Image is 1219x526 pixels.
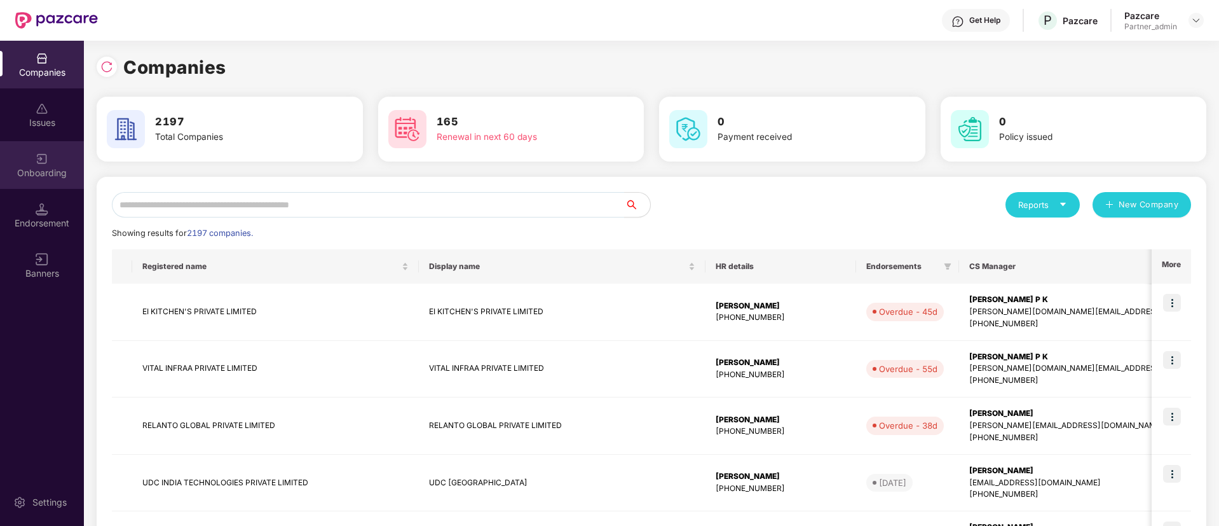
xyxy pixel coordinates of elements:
div: Pazcare [1124,10,1177,22]
div: [PHONE_NUMBER] [716,426,846,438]
img: svg+xml;base64,PHN2ZyBpZD0iRHJvcGRvd24tMzJ4MzIiIHhtbG5zPSJodHRwOi8vd3d3LnczLm9yZy8yMDAwL3N2ZyIgd2... [1191,15,1201,25]
div: Policy issued [999,130,1159,144]
img: icon [1163,465,1181,483]
th: Display name [419,249,705,284]
h1: Companies [123,53,226,81]
div: Reports [1018,198,1067,211]
span: 2197 companies. [187,228,253,238]
img: svg+xml;base64,PHN2ZyB3aWR0aD0iMTQuNSIgaGVpZ2h0PSIxNC41IiB2aWV3Qm94PSIwIDAgMTYgMTYiIGZpbGw9Im5vbm... [36,203,48,216]
th: HR details [705,249,856,284]
div: [PERSON_NAME] [716,357,846,369]
img: svg+xml;base64,PHN2ZyBpZD0iQ29tcGFuaWVzIiB4bWxucz0iaHR0cDovL3d3dy53My5vcmcvMjAwMC9zdmciIHdpZHRoPS... [36,52,48,65]
th: More [1152,249,1191,284]
div: Total Companies [155,130,315,144]
img: icon [1163,294,1181,312]
span: filter [941,259,954,274]
td: RELANTO GLOBAL PRIVATE LIMITED [132,398,419,455]
img: svg+xml;base64,PHN2ZyB4bWxucz0iaHR0cDovL3d3dy53My5vcmcvMjAwMC9zdmciIHdpZHRoPSI2MCIgaGVpZ2h0PSI2MC... [669,110,707,148]
img: icon [1163,351,1181,369]
div: Payment received [718,130,878,144]
span: Registered name [142,261,399,272]
td: RELANTO GLOBAL PRIVATE LIMITED [419,398,705,455]
img: svg+xml;base64,PHN2ZyBpZD0iUmVsb2FkLTMyeDMyIiB4bWxucz0iaHR0cDovL3d3dy53My5vcmcvMjAwMC9zdmciIHdpZH... [100,60,113,73]
div: [PHONE_NUMBER] [716,483,846,495]
img: svg+xml;base64,PHN2ZyB4bWxucz0iaHR0cDovL3d3dy53My5vcmcvMjAwMC9zdmciIHdpZHRoPSI2MCIgaGVpZ2h0PSI2MC... [107,110,145,148]
h3: 2197 [155,114,315,130]
div: [PERSON_NAME] [716,300,846,312]
button: search [624,192,651,218]
h3: 165 [437,114,597,130]
span: P [1044,13,1052,28]
td: EI KITCHEN'S PRIVATE LIMITED [132,284,419,341]
img: svg+xml;base64,PHN2ZyB4bWxucz0iaHR0cDovL3d3dy53My5vcmcvMjAwMC9zdmciIHdpZHRoPSI2MCIgaGVpZ2h0PSI2MC... [951,110,989,148]
div: Overdue - 45d [879,305,937,318]
td: VITAL INFRAA PRIVATE LIMITED [132,341,419,398]
div: [PERSON_NAME] [716,471,846,483]
img: icon [1163,408,1181,426]
td: UDC INDIA TECHNOLOGIES PRIVATE LIMITED [132,455,419,512]
span: CS Manager [969,261,1216,272]
span: plus [1105,200,1113,211]
div: [PERSON_NAME] [716,414,846,426]
img: svg+xml;base64,PHN2ZyBpZD0iU2V0dGluZy0yMHgyMCIgeG1sbnM9Imh0dHA6Ly93d3cudzMub3JnLzIwMDAvc3ZnIiB3aW... [13,496,26,509]
img: svg+xml;base64,PHN2ZyB4bWxucz0iaHR0cDovL3d3dy53My5vcmcvMjAwMC9zdmciIHdpZHRoPSI2MCIgaGVpZ2h0PSI2MC... [388,110,426,148]
h3: 0 [718,114,878,130]
span: Display name [429,261,686,272]
div: [DATE] [879,476,906,489]
div: Partner_admin [1124,22,1177,32]
img: New Pazcare Logo [15,12,98,29]
button: plusNew Company [1093,192,1191,218]
div: Overdue - 55d [879,363,937,375]
div: Pazcare [1063,15,1098,27]
div: [PHONE_NUMBER] [716,369,846,381]
span: Showing results for [112,228,253,238]
img: svg+xml;base64,PHN2ZyBpZD0iSGVscC0zMngzMiIgeG1sbnM9Imh0dHA6Ly93d3cudzMub3JnLzIwMDAvc3ZnIiB3aWR0aD... [951,15,964,28]
span: New Company [1119,198,1179,211]
h3: 0 [999,114,1159,130]
span: caret-down [1059,200,1067,209]
td: VITAL INFRAA PRIVATE LIMITED [419,341,705,398]
img: svg+xml;base64,PHN2ZyB3aWR0aD0iMjAiIGhlaWdodD0iMjAiIHZpZXdCb3g9IjAgMCAyMCAyMCIgZmlsbD0ibm9uZSIgeG... [36,153,48,165]
span: filter [944,263,951,270]
img: svg+xml;base64,PHN2ZyB3aWR0aD0iMTYiIGhlaWdodD0iMTYiIHZpZXdCb3g9IjAgMCAxNiAxNiIgZmlsbD0ibm9uZSIgeG... [36,253,48,266]
div: Overdue - 38d [879,419,937,432]
td: UDC [GEOGRAPHIC_DATA] [419,455,705,512]
td: EI KITCHEN'S PRIVATE LIMITED [419,284,705,341]
div: [PHONE_NUMBER] [716,312,846,324]
img: svg+xml;base64,PHN2ZyBpZD0iSXNzdWVzX2Rpc2FibGVkIiB4bWxucz0iaHR0cDovL3d3dy53My5vcmcvMjAwMC9zdmciIH... [36,102,48,115]
div: Settings [29,496,71,509]
span: Endorsements [866,261,939,272]
span: search [624,200,650,210]
div: Renewal in next 60 days [437,130,597,144]
div: Get Help [969,15,1000,25]
th: Registered name [132,249,419,284]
